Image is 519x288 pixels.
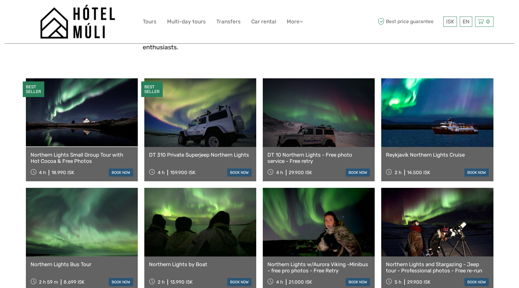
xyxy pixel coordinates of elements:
div: EN [460,17,472,27]
span: 2 h 59 m [39,279,58,285]
span: 5 h [395,279,401,285]
p: We're away right now. Please check back later! [9,11,70,16]
div: 159.900 ISK [170,170,195,175]
div: 18.990 ISK [51,170,74,175]
a: Reykjavík Northern Lights Cruise [386,152,488,158]
span: ISK [446,18,454,25]
a: DT 310 Private Superjeep Northern Lights [149,152,252,158]
span: Best price guarantee [377,17,442,27]
a: Tours [143,17,156,26]
span: 4 h [276,279,283,285]
div: 14.500 ISK [407,170,430,175]
a: book now [109,168,133,177]
a: Northern Lights and Stargazing - Jeep tour - Professional photos - Free re-run [386,261,488,274]
div: 29.900 ISK [289,170,312,175]
span: 2 h [395,170,401,175]
a: Car rental [251,17,276,26]
div: 29.900 ISK [407,279,430,285]
div: BEST SELLER [141,81,163,97]
span: 0 [485,18,491,25]
a: Multi-day tours [167,17,206,26]
a: book now [346,168,370,177]
span: The Northern Lights, or Aurora Borealis, are one of nature's most spectacular light displays, cap... [143,2,376,51]
a: Northern Lights Small Group Tour with Hot Cocoa & Free Photos [31,152,133,164]
img: 1276-09780d38-f550-4f2e-b773-0f2717b8e24e_logo_big.png [40,5,115,39]
div: 21.000 ISK [289,279,312,285]
a: DT 10 Northern Lights - Free photo service - Free retry [267,152,370,164]
a: More [287,17,303,26]
a: book now [464,168,489,177]
a: book now [346,278,370,286]
a: Northern Lights by Boat [149,261,252,267]
div: BEST SELLER [23,81,44,97]
a: book now [109,278,133,286]
button: Open LiveChat chat widget [72,10,79,17]
a: book now [464,278,489,286]
span: 4 h [158,170,165,175]
a: Transfers [216,17,241,26]
a: Northern Lights Bus Tour [31,261,133,267]
span: 4 h [276,170,283,175]
a: book now [227,278,252,286]
span: 2 h [158,279,165,285]
div: 8.699 ISK [64,279,84,285]
a: book now [227,168,252,177]
a: Northern Lights w/Aurora Viking -Minibus - free pro photos - Free Retry [267,261,370,274]
div: 13.990 ISK [170,279,193,285]
span: 4 h [39,170,46,175]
